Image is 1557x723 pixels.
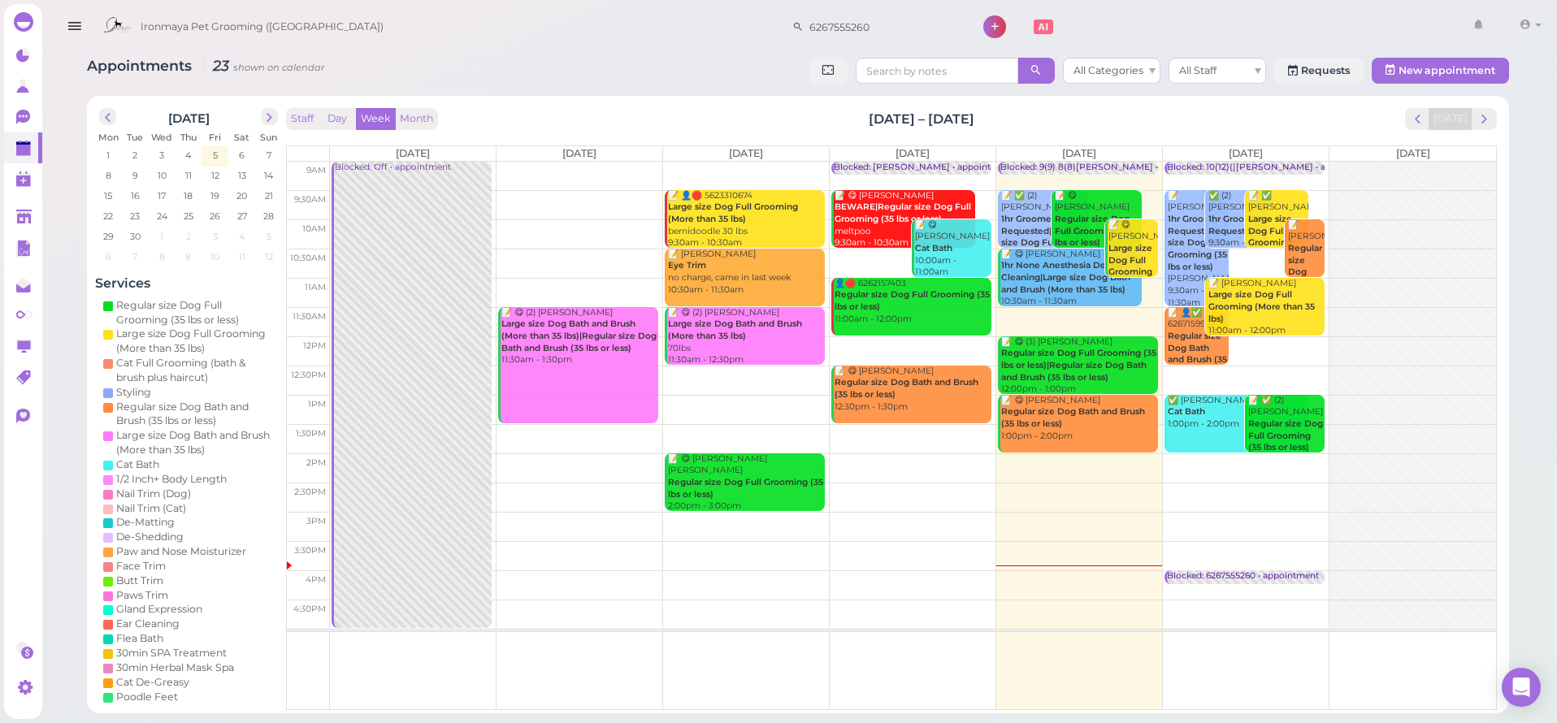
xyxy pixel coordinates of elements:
[1287,219,1325,387] div: 📝 [PERSON_NAME] ds 10:00am - 11:00am
[303,340,326,351] span: 12pm
[856,58,1018,84] input: Search by notes
[116,530,184,544] div: De-Shedding
[99,108,116,125] button: prev
[835,377,978,400] b: Regular size Dog Bath and Brush (35 lbs or less)
[1208,289,1315,323] b: Large size Dog Full Grooming (More than 35 lbs)
[237,229,246,244] span: 4
[334,162,492,174] div: Blocked: Off • appointment
[102,209,115,223] span: 22
[116,574,163,588] div: Butt Trim
[834,190,975,249] div: 📝 😋 [PERSON_NAME] meltpoo 9:30am - 10:30am
[263,188,275,203] span: 21
[116,472,227,487] div: 1/2 Inch+ Body Length
[396,147,430,159] span: [DATE]
[1000,162,1217,174] div: Blocked: 9(9) 8(8)[PERSON_NAME] • appointment
[104,168,113,183] span: 8
[290,253,326,263] span: 10:30am
[116,457,159,472] div: Cat Bath
[1108,219,1159,327] div: 📝 😋 [PERSON_NAME] 10:00am - 11:00am
[1108,243,1156,301] b: Large size Dog Full Grooming (More than 35 lbs)
[306,165,326,175] span: 9am
[209,132,221,143] span: Fri
[237,148,246,162] span: 6
[1179,64,1217,76] span: All Staff
[1167,162,1377,174] div: Blocked: 10(12)()[PERSON_NAME] • appointment
[1472,108,1497,130] button: next
[1274,58,1364,84] a: Requests
[1502,668,1541,707] div: Open Intercom Messenger
[156,168,168,183] span: 10
[131,249,139,264] span: 7
[804,14,961,40] input: Search customer
[104,249,113,264] span: 6
[1000,190,1088,310] div: 📝 ✅ (2) [PERSON_NAME] kobe [PERSON_NAME] 9:30am - 10:30am
[1167,395,1308,431] div: ✅ [PERSON_NAME] 1:00pm - 2:00pm
[293,311,326,322] span: 11:30am
[116,428,274,457] div: Large size Dog Bath and Brush (More than 35 lbs)
[129,188,141,203] span: 16
[1062,147,1096,159] span: [DATE]
[236,209,249,223] span: 27
[1248,418,1323,452] b: Regular size Dog Full Grooming (35 lbs or less)
[1167,307,1228,426] div: 📝 👤✅ 6267159939 [GEOGRAPHIC_DATA] , corgi 11:30am - 12:30pm
[729,147,763,159] span: [DATE]
[209,188,221,203] span: 19
[131,148,139,162] span: 2
[263,249,275,264] span: 12
[98,132,119,143] span: Mon
[262,209,275,223] span: 28
[1229,147,1263,159] span: [DATE]
[1208,190,1269,262] div: ✅ (2) [PERSON_NAME] 9:30am - 10:30am
[667,453,825,513] div: 📝 😋 [PERSON_NAME] [PERSON_NAME] 2:00pm - 3:00pm
[1399,64,1495,76] span: New appointment
[116,675,189,690] div: Cat De-Greasy
[158,229,165,244] span: 1
[1396,147,1430,159] span: [DATE]
[235,188,249,203] span: 20
[356,108,396,130] button: Week
[116,400,274,429] div: Regular size Dog Bath and Brush (35 lbs or less)
[262,168,275,183] span: 14
[306,574,326,585] span: 4pm
[1168,214,1252,272] b: 1hr Groomer Requested|Regular size Dog Full Grooming (35 lbs or less)
[834,162,1013,174] div: Blocked: [PERSON_NAME] • appointment
[835,201,971,224] b: BEWARE|Regular size Dog Full Grooming (35 lbs or less)
[116,646,227,660] div: 30min SPA Treatment
[156,188,167,203] span: 17
[1372,58,1509,84] button: New appointment
[155,209,169,223] span: 24
[168,108,210,126] h2: [DATE]
[116,515,175,530] div: De-Matting
[296,428,326,439] span: 1:30pm
[294,194,326,205] span: 9:30am
[667,190,825,249] div: 📝 👤🛑 5623310674 bernidoodle 30 lbs 9:30am - 10:30am
[265,229,273,244] span: 5
[208,209,222,223] span: 26
[204,57,325,74] i: 23
[914,219,991,279] div: 📝 😋 [PERSON_NAME] 10:00am - 11:00am
[116,544,246,559] div: Paw and Nose Moisturizer
[286,108,319,130] button: Staff
[869,110,974,128] h2: [DATE] – [DATE]
[211,148,219,162] span: 5
[1208,278,1325,337] div: 📝 [PERSON_NAME] 11:00am - 12:00pm
[180,132,197,143] span: Thu
[1055,214,1133,248] b: Regular size Dog Full Grooming (35 lbs or less)
[291,370,326,380] span: 12:30pm
[116,298,274,327] div: Regular size Dog Full Grooming (35 lbs or less)
[184,148,193,162] span: 4
[302,223,326,234] span: 10am
[1000,395,1158,443] div: 📝 😋 [PERSON_NAME] 1:00pm - 2:00pm
[1001,260,1130,294] b: 1hr None Anesthesia Dental Cleaning|Large size Dog Bath and Brush (More than 35 lbs)
[668,318,802,341] b: Large size Dog Bath and Brush (More than 35 lbs)
[105,148,111,162] span: 1
[158,148,166,162] span: 3
[116,617,180,631] div: Ear Cleaning
[236,168,248,183] span: 13
[293,604,326,614] span: 4:30pm
[116,588,168,603] div: Paws Trim
[116,487,191,501] div: Nail Trim (Dog)
[501,307,658,366] div: 📝 😋 (2) [PERSON_NAME] 11:30am - 1:30pm
[128,209,141,223] span: 23
[127,132,143,143] span: Tue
